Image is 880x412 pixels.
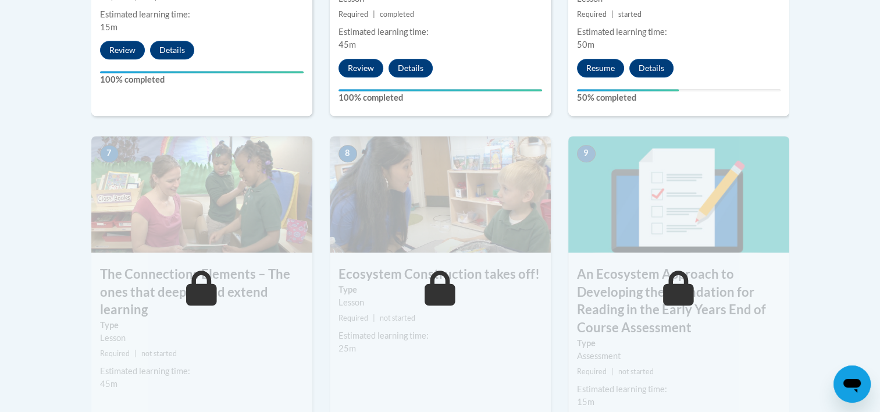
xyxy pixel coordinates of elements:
span: Required [100,349,130,358]
span: 45m [339,40,356,49]
button: Resume [577,59,624,77]
div: Your progress [339,89,542,91]
h3: The Connections Elements – The ones that deepen and extend learning [91,265,312,319]
span: Required [339,10,368,19]
span: | [373,314,375,322]
button: Review [339,59,383,77]
label: 50% completed [577,91,781,104]
div: Your progress [100,71,304,73]
div: Lesson [100,332,304,344]
button: Details [150,41,194,59]
div: Your progress [577,89,679,91]
span: | [611,367,614,376]
label: 100% completed [339,91,542,104]
span: Required [339,314,368,322]
span: 25m [339,343,356,353]
div: Estimated learning time: [577,383,781,396]
label: 100% completed [100,73,304,86]
span: 45m [100,379,117,389]
label: Type [577,337,781,350]
div: Estimated learning time: [339,329,542,342]
div: Lesson [339,296,542,309]
button: Details [629,59,674,77]
img: Course Image [330,136,551,253]
span: not started [141,349,177,358]
div: Estimated learning time: [100,8,304,21]
label: Type [100,319,304,332]
div: Estimated learning time: [100,365,304,378]
span: Required [577,10,607,19]
div: Estimated learning time: [577,26,781,38]
span: started [618,10,642,19]
span: 9 [577,145,596,162]
span: | [134,349,137,358]
span: 15m [100,22,117,32]
button: Details [389,59,433,77]
div: Estimated learning time: [339,26,542,38]
span: 7 [100,145,119,162]
img: Course Image [568,136,789,253]
span: 15m [577,397,594,407]
span: completed [380,10,414,19]
span: not started [380,314,415,322]
span: 50m [577,40,594,49]
img: Course Image [91,136,312,253]
span: Required [577,367,607,376]
span: | [611,10,614,19]
h3: Ecosystem Construction takes off! [330,265,551,283]
h3: An Ecosystem Approach to Developing the Foundation for Reading in the Early Years End of Course A... [568,265,789,337]
span: not started [618,367,654,376]
iframe: Button to launch messaging window [833,365,871,403]
div: Assessment [577,350,781,363]
span: | [373,10,375,19]
button: Review [100,41,145,59]
span: 8 [339,145,357,162]
label: Type [339,283,542,296]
